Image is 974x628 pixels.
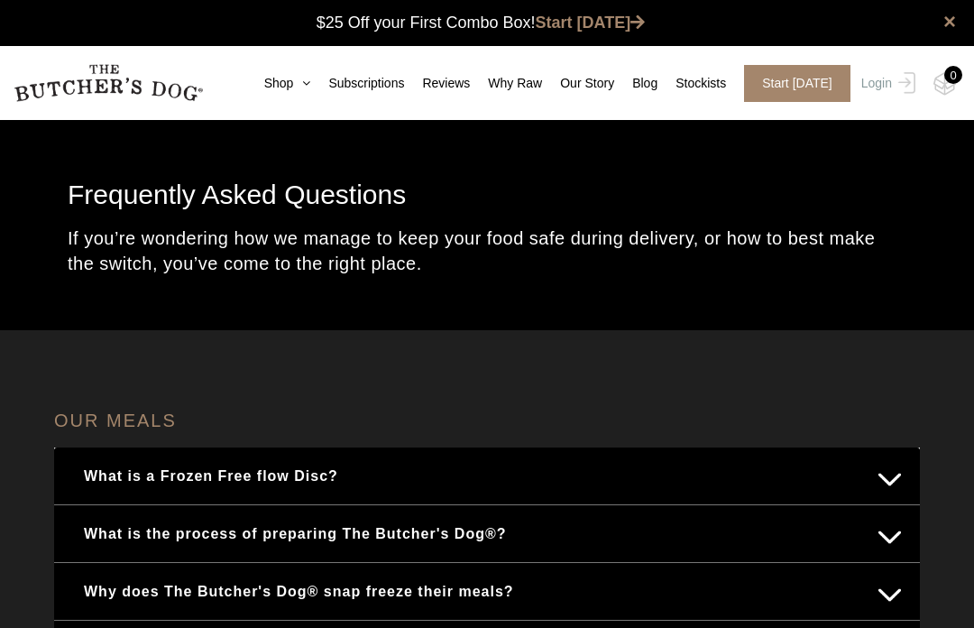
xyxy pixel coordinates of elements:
a: Our Story [542,74,614,93]
a: close [943,11,956,32]
button: What is a Frozen Free flow Disc? [72,458,902,494]
p: If you’re wondering how we manage to keep your food safe during delivery, or how to best make the... [68,226,906,276]
a: Start [DATE] [726,65,857,102]
h1: Frequently Asked Questions [68,173,906,217]
a: Why Raw [470,74,542,93]
button: What is the process of preparing The Butcher's Dog®? [72,516,902,551]
a: Blog [614,74,657,93]
a: Reviews [404,74,470,93]
a: Login [857,65,915,102]
button: Why does The Butcher's Dog® snap freeze their meals? [72,574,902,609]
div: 0 [944,66,962,84]
a: Shop [246,74,311,93]
a: Subscriptions [310,74,404,93]
span: Start [DATE] [744,65,850,102]
a: Stockists [657,74,726,93]
a: Start [DATE] [536,14,646,32]
img: TBD_Cart-Empty.png [933,72,956,96]
h4: OUR MEALS [54,393,920,448]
